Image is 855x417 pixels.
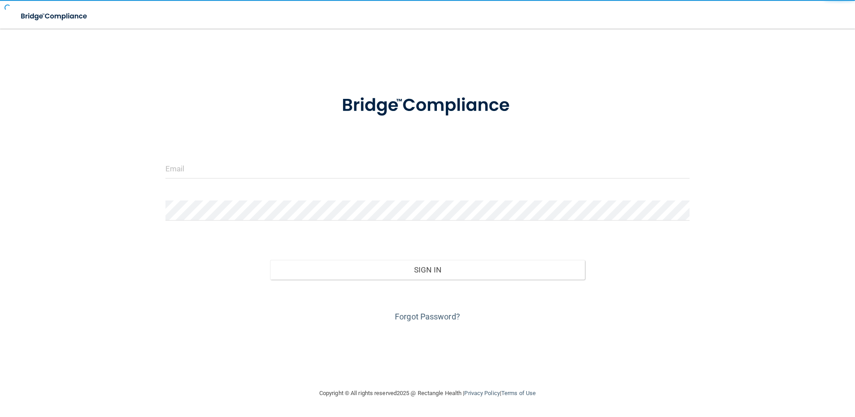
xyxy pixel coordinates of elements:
input: Email [165,158,690,179]
a: Forgot Password? [395,312,460,321]
a: Privacy Policy [464,390,499,396]
button: Sign In [270,260,585,280]
div: Copyright © All rights reserved 2025 @ Rectangle Health | | [264,379,591,408]
img: bridge_compliance_login_screen.278c3ca4.svg [13,7,96,26]
a: Terms of Use [501,390,536,396]
img: bridge_compliance_login_screen.278c3ca4.svg [323,82,532,129]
